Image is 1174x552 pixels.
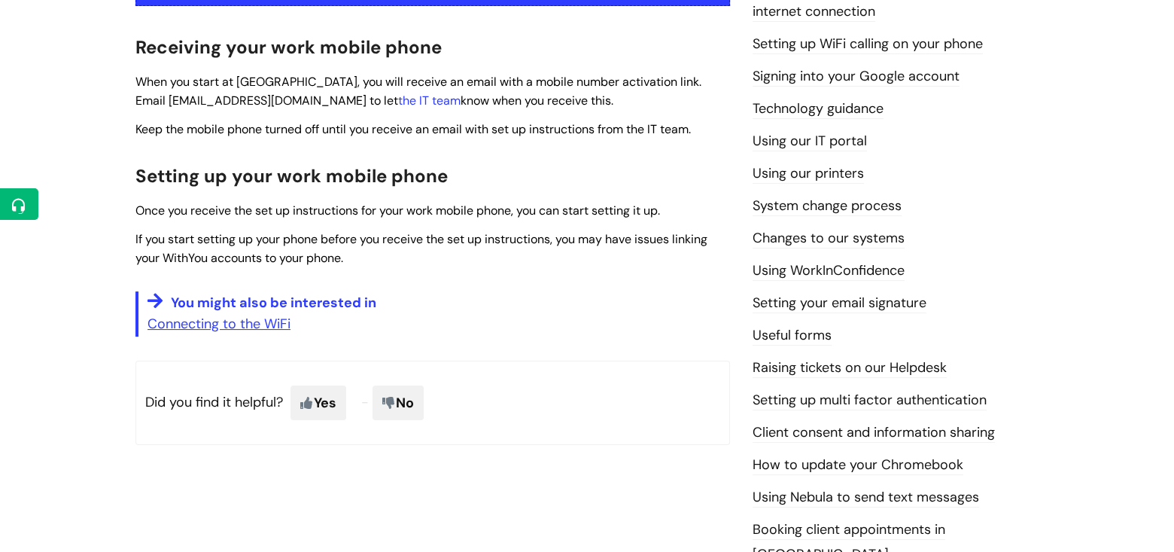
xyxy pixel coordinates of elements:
[753,423,995,443] a: Client consent and information sharing
[135,35,442,59] span: Receiving your work mobile phone
[753,132,867,151] a: Using our IT portal
[135,164,448,188] span: Setting up your work mobile phone
[753,229,905,249] a: Changes to our systems
[171,294,376,312] span: You might also be interested in
[753,391,987,410] a: Setting up multi factor authentication
[753,35,983,54] a: Setting up WiFi calling on your phone
[753,326,832,346] a: Useful forms
[753,197,902,216] a: System change process
[135,121,691,137] span: Keep the mobile phone turned off until you receive an email with set up instructions from the IT ...
[753,358,947,378] a: Raising tickets on our Helpdesk
[753,456,963,475] a: How to update your Chromebook
[135,203,660,218] span: Once you receive the set up instructions for your work mobile phone, you can start setting it up.
[753,99,884,119] a: Technology guidance
[135,74,701,108] span: When you start at [GEOGRAPHIC_DATA], you will receive an email with a mobile number activation li...
[148,315,290,333] a: Connecting to the WiFi
[373,386,424,420] span: No
[135,231,707,266] span: If you start setting up your phone before you receive the set up instructions, you may have issue...
[398,93,461,108] a: the IT team
[135,361,730,445] p: Did you find it helpful?
[753,294,926,313] a: Setting your email signature
[290,386,346,420] span: Yes
[753,488,979,508] a: Using Nebula to send text messages
[753,164,864,184] a: Using our printers
[753,261,905,281] a: Using WorkInConfidence
[753,67,960,87] a: Signing into your Google account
